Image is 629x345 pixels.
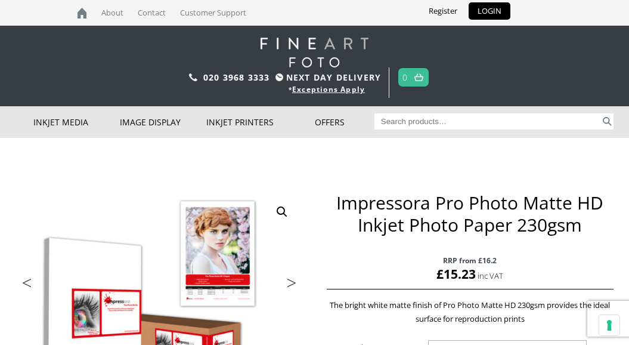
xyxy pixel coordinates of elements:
[374,113,602,130] input: Search products…
[402,69,408,86] a: 0
[436,266,476,282] bdi: 15.23
[327,192,613,236] h1: Impressora Pro Photo Matte HD Inkjet Photo Paper 230gsm
[436,266,444,282] span: £
[414,73,423,81] img: basket.svg
[271,201,293,223] a: View full-screen image gallery
[420,2,466,20] a: Register
[275,73,283,81] img: time.svg
[272,70,381,84] span: NEXT DAY DELIVERY
[599,315,619,335] button: Your consent preferences for tracking technologies
[327,254,613,267] span: RRP from £16.2
[203,72,270,83] a: 020 3968 3333
[261,38,368,67] img: logo-white.svg
[327,298,613,326] p: The bright white matte finish of Pro Photo Matte HD 230gsm provides the ideal surface for reprodu...
[189,73,197,81] img: phone.svg
[292,84,365,94] a: Exceptions Apply
[469,2,510,20] a: LOGIN
[602,113,613,130] button: Search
